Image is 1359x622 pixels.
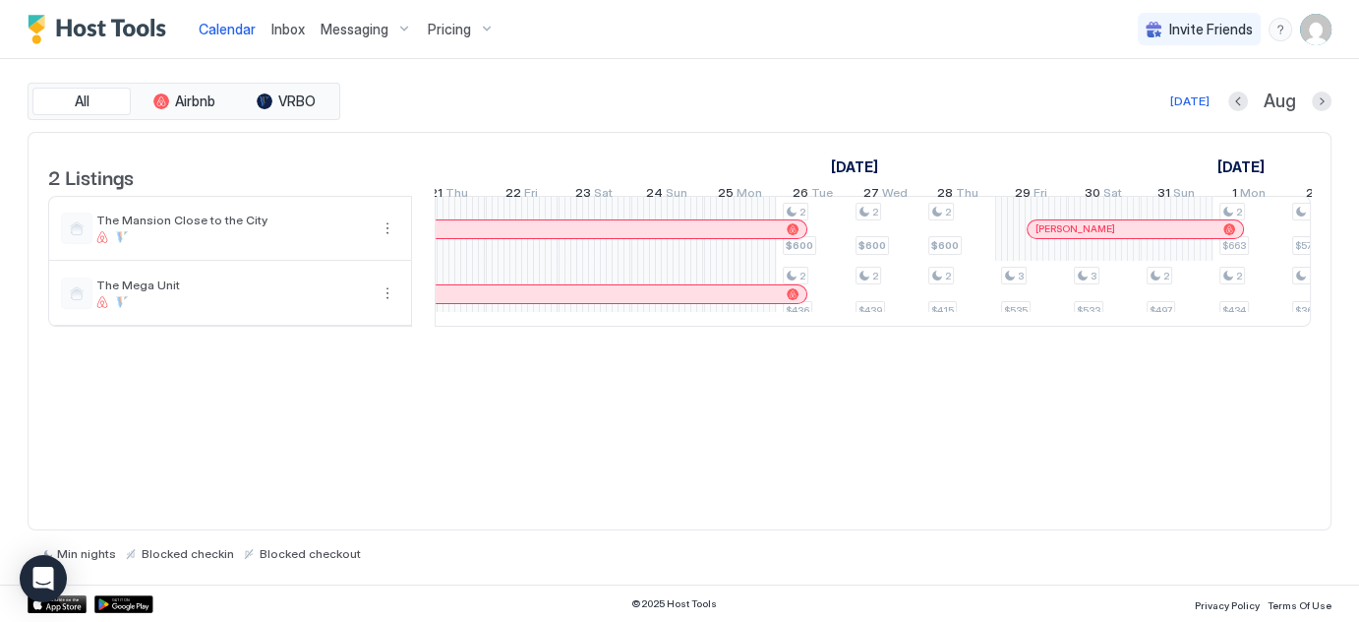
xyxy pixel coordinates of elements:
span: 27 [863,185,879,206]
span: Sat [594,185,613,206]
span: $663 [1222,239,1246,252]
span: Pricing [428,21,471,38]
span: Tue [811,185,833,206]
span: Calendar [199,21,256,37]
a: August 25, 2025 [713,181,767,210]
span: Wed [882,185,908,206]
span: 23 [575,185,591,206]
span: Fri [1034,185,1047,206]
a: Google Play Store [94,595,153,613]
span: 2 [872,206,878,218]
span: Terms Of Use [1268,599,1331,611]
a: August 23, 2025 [570,181,618,210]
span: Aug [1264,91,1296,113]
span: 21 [430,185,443,206]
div: User profile [1300,14,1331,45]
a: August 24, 2025 [641,181,692,210]
a: Privacy Policy [1195,593,1260,614]
span: Sun [1173,185,1195,206]
span: 2 [799,270,805,282]
span: [PERSON_NAME] [1035,222,1115,235]
a: August 1, 2025 [826,153,883,181]
span: Min nights [57,546,116,561]
span: 26 [793,185,808,206]
button: VRBO [237,88,335,115]
a: Calendar [199,19,256,39]
span: 2 [1163,270,1169,282]
span: Fri [524,185,538,206]
a: August 29, 2025 [1010,181,1052,210]
span: 2 [1236,270,1242,282]
span: All [75,93,89,110]
span: $570 [1295,239,1318,252]
button: More options [376,217,399,240]
span: $436 [786,304,809,317]
span: 28 [937,185,953,206]
div: Open Intercom Messenger [20,555,67,602]
span: Messaging [321,21,388,38]
span: 29 [1015,185,1031,206]
a: August 28, 2025 [932,181,983,210]
span: 3 [1018,270,1024,282]
span: $415 [931,304,954,317]
a: August 22, 2025 [501,181,543,210]
span: Airbnb [175,93,215,110]
a: August 27, 2025 [858,181,913,210]
span: $535 [1004,304,1028,317]
span: © 2025 Host Tools [631,597,717,610]
span: 30 [1085,185,1100,206]
a: August 30, 2025 [1080,181,1127,210]
a: September 1, 2025 [1227,181,1270,210]
button: [DATE] [1167,90,1212,113]
span: 25 [718,185,734,206]
span: 2 [1309,270,1315,282]
span: $600 [931,239,959,252]
span: Blocked checkout [260,546,361,561]
span: 2 [1236,206,1242,218]
span: Thu [956,185,978,206]
span: The Mansion Close to the City [96,213,368,227]
div: tab-group [28,83,340,120]
span: Mon [1240,185,1266,206]
div: menu [1269,18,1292,41]
span: Inbox [271,21,305,37]
span: 2 [945,270,951,282]
button: Airbnb [135,88,233,115]
div: menu [376,217,399,240]
span: 2 [1306,185,1314,206]
span: $439 [858,304,882,317]
a: August 26, 2025 [788,181,838,210]
a: September 2, 2025 [1301,181,1343,210]
span: 24 [646,185,663,206]
button: Next month [1312,92,1331,111]
a: Host Tools Logo [28,15,175,44]
span: $497 [1150,304,1172,317]
span: $368 [1295,304,1319,317]
button: Previous month [1228,92,1248,111]
span: $434 [1222,304,1246,317]
span: 2 [799,206,805,218]
span: Thu [445,185,468,206]
span: Blocked checkin [142,546,234,561]
span: Mon [737,185,762,206]
span: $600 [786,239,813,252]
span: 2 [872,270,878,282]
a: Inbox [271,19,305,39]
span: Sun [666,185,687,206]
span: Invite Friends [1169,21,1253,38]
span: $533 [1077,304,1100,317]
span: 2 [945,206,951,218]
a: App Store [28,595,87,613]
span: VRBO [278,93,316,110]
span: 3 [1091,270,1096,282]
button: More options [376,281,399,305]
a: August 21, 2025 [425,181,473,210]
span: 31 [1157,185,1170,206]
a: September 1, 2025 [1212,153,1270,181]
button: All [32,88,131,115]
span: Privacy Policy [1195,599,1260,611]
a: Terms Of Use [1268,593,1331,614]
